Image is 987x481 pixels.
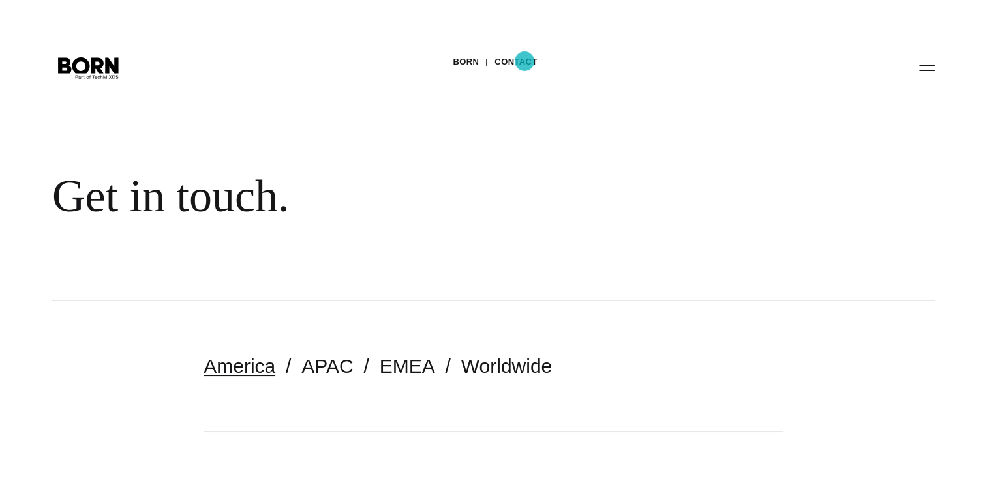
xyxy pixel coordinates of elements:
[301,355,353,377] a: APAC
[52,169,796,223] div: Get in touch.
[494,52,537,72] a: Contact
[911,53,943,81] button: Open
[453,52,479,72] a: BORN
[461,355,553,377] a: Worldwide
[380,355,435,377] a: EMEA
[204,355,275,377] a: America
